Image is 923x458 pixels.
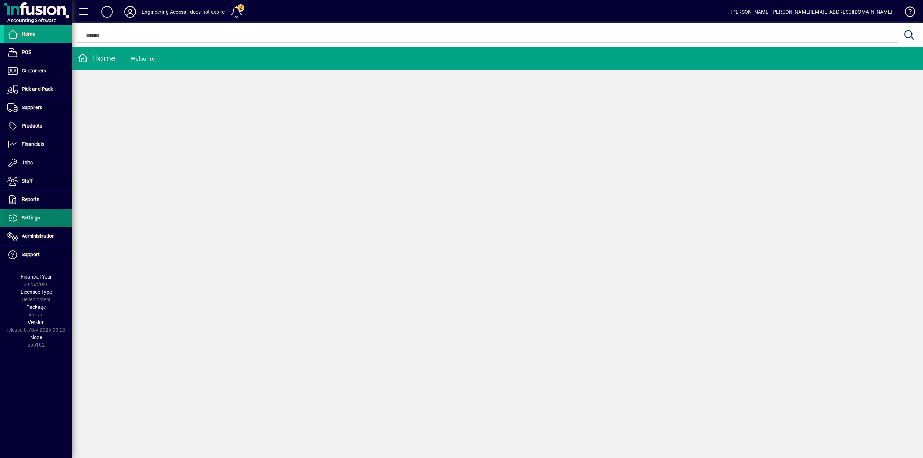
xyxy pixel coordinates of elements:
[4,44,72,62] a: POS
[22,160,33,165] span: Jobs
[4,172,72,190] a: Staff
[4,154,72,172] a: Jobs
[131,53,155,65] div: Welcome
[4,80,72,98] a: Pick and Pack
[4,191,72,209] a: Reports
[4,135,72,154] a: Financials
[119,5,142,18] button: Profile
[4,209,72,227] a: Settings
[96,5,119,18] button: Add
[22,233,55,239] span: Administration
[4,99,72,117] a: Suppliers
[22,141,44,147] span: Financials
[22,196,39,202] span: Reports
[4,227,72,245] a: Administration
[4,117,72,135] a: Products
[4,62,72,80] a: Customers
[78,53,116,64] div: Home
[900,1,914,25] a: Knowledge Base
[22,105,42,110] span: Suppliers
[26,304,46,310] span: Package
[22,68,46,74] span: Customers
[730,6,892,18] div: [PERSON_NAME] [PERSON_NAME][EMAIL_ADDRESS][DOMAIN_NAME]
[22,86,53,92] span: Pick and Pack
[22,49,31,55] span: POS
[4,246,72,264] a: Support
[22,31,35,37] span: Home
[22,215,40,221] span: Settings
[21,274,52,280] span: Financial Year
[22,178,33,184] span: Staff
[142,6,225,18] div: Engineering Access - does not expire
[22,123,42,129] span: Products
[30,334,42,340] span: Node
[22,252,40,257] span: Support
[28,319,45,325] span: Version
[21,289,52,295] span: Licensee Type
